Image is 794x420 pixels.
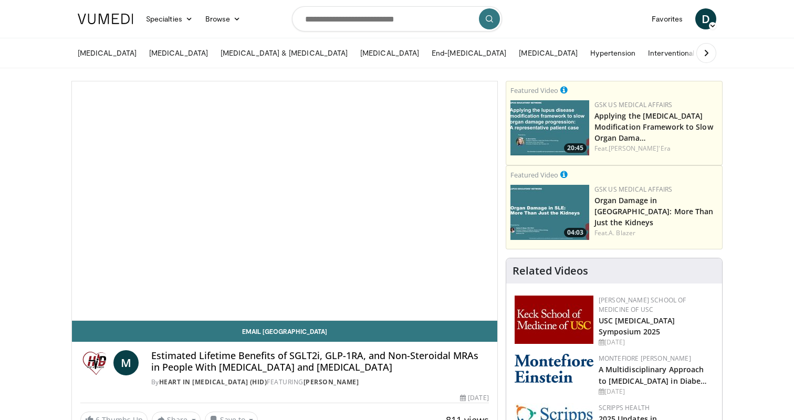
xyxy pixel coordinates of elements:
[78,14,133,24] img: VuMedi Logo
[460,393,488,403] div: [DATE]
[72,321,497,342] a: Email [GEOGRAPHIC_DATA]
[599,364,707,385] a: A Multidisciplinary Approach to [MEDICAL_DATA] in Diabe…
[510,185,589,240] img: e91ec583-8f54-4b52-99b4-be941cf021de.png.150x105_q85_crop-smart_upscale.jpg
[584,43,642,64] a: Hypertension
[594,228,718,238] div: Feat.
[564,143,587,153] span: 20:45
[510,170,558,180] small: Featured Video
[599,387,714,396] div: [DATE]
[599,338,714,347] div: [DATE]
[425,43,513,64] a: End-[MEDICAL_DATA]
[564,228,587,237] span: 04:03
[510,185,589,240] a: 04:03
[510,100,589,155] a: 20:45
[71,43,143,64] a: [MEDICAL_DATA]
[515,354,593,383] img: b0142b4c-93a1-4b58-8f91-5265c282693c.png.150x105_q85_autocrop_double_scale_upscale_version-0.2.png
[151,350,489,373] h4: Estimated Lifetime Benefits of SGLT2i, GLP-1RA, and Non-Steroidal MRAs in People With [MEDICAL_DA...
[151,377,489,387] div: By FEATURING
[695,8,716,29] a: D
[642,43,741,64] a: Interventional Nephrology
[609,144,671,153] a: [PERSON_NAME]'Era
[354,43,425,64] a: [MEDICAL_DATA]
[159,377,267,386] a: Heart in [MEDICAL_DATA] (HiD)
[594,195,714,227] a: Organ Damage in [GEOGRAPHIC_DATA]: More Than Just the Kidneys
[199,8,247,29] a: Browse
[513,265,588,277] h4: Related Videos
[645,8,689,29] a: Favorites
[510,100,589,155] img: 9b11da17-84cb-43c8-bb1f-86317c752f50.png.150x105_q85_crop-smart_upscale.jpg
[599,296,686,314] a: [PERSON_NAME] School of Medicine of USC
[510,86,558,95] small: Featured Video
[599,403,650,412] a: Scripps Health
[594,100,673,109] a: GSK US Medical Affairs
[113,350,139,375] a: M
[594,111,713,143] a: Applying the [MEDICAL_DATA] Modification Framework to Slow Organ Dama…
[72,81,497,321] video-js: Video Player
[80,350,109,375] img: Heart in Diabetes (HiD)
[594,144,718,153] div: Feat.
[609,228,635,237] a: A. Blazer
[143,43,214,64] a: [MEDICAL_DATA]
[594,185,673,194] a: GSK US Medical Affairs
[304,377,359,386] a: [PERSON_NAME]
[214,43,354,64] a: [MEDICAL_DATA] & [MEDICAL_DATA]
[292,6,502,31] input: Search topics, interventions
[599,316,675,337] a: USC [MEDICAL_DATA] Symposium 2025
[513,43,584,64] a: [MEDICAL_DATA]
[599,354,691,363] a: Montefiore [PERSON_NAME]
[515,296,593,344] img: 7b941f1f-d101-407a-8bfa-07bd47db01ba.png.150x105_q85_autocrop_double_scale_upscale_version-0.2.jpg
[140,8,199,29] a: Specialties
